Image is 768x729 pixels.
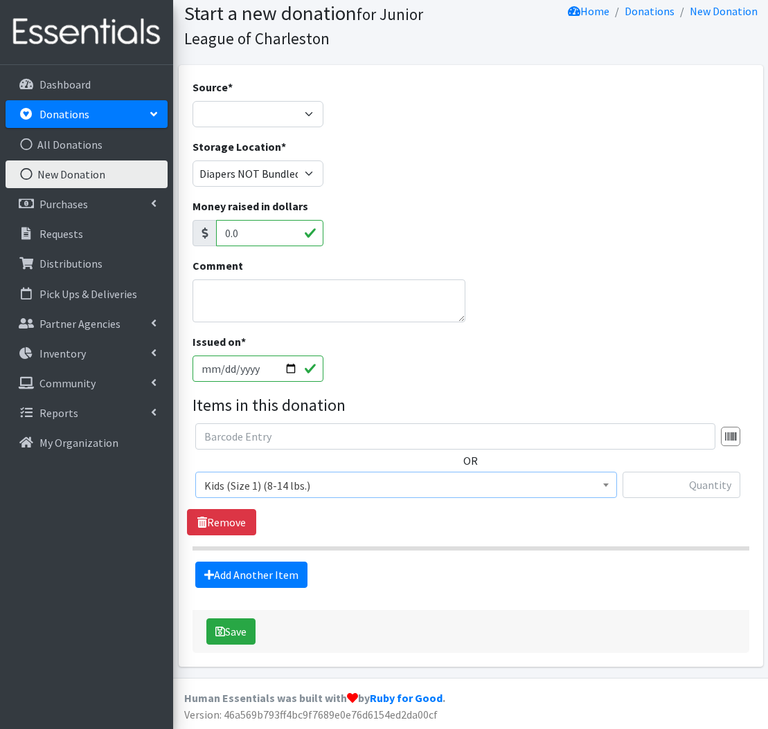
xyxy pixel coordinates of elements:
[6,369,168,397] a: Community
[193,257,243,274] label: Comment
[39,317,120,331] p: Partner Agencies
[39,376,96,390] p: Community
[6,160,168,188] a: New Donation
[625,4,675,18] a: Donations
[6,131,168,158] a: All Donations
[39,77,91,91] p: Dashboard
[39,257,102,270] p: Distributions
[184,1,466,49] h1: Start a new donation
[690,4,758,18] a: New Donation
[6,9,168,55] img: HumanEssentials
[281,140,286,154] abbr: required
[39,406,78,420] p: Reports
[39,287,137,301] p: Pick Ups & Deliveries
[6,220,168,248] a: Requests
[193,333,246,350] label: Issued on
[195,562,307,588] a: Add Another Item
[6,340,168,367] a: Inventory
[193,79,233,95] label: Source
[184,691,445,705] strong: Human Essentials was built with by .
[195,423,715,450] input: Barcode Entry
[463,452,478,469] label: OR
[6,429,168,456] a: My Organization
[6,250,168,277] a: Distributions
[206,618,256,645] button: Save
[39,107,89,121] p: Donations
[193,138,286,155] label: Storage Location
[39,436,118,450] p: My Organization
[204,476,608,495] span: Kids (Size 1) (8-14 lbs.)
[6,71,168,98] a: Dashboard
[6,190,168,218] a: Purchases
[39,197,88,211] p: Purchases
[6,280,168,308] a: Pick Ups & Deliveries
[184,708,438,721] span: Version: 46a569b793ff4bc9f7689e0e76d6154ed2da00cf
[184,4,423,48] small: for Junior League of Charleston
[195,472,617,498] span: Kids (Size 1) (8-14 lbs.)
[6,100,168,128] a: Donations
[39,227,83,241] p: Requests
[568,4,609,18] a: Home
[6,399,168,427] a: Reports
[623,472,740,498] input: Quantity
[241,335,246,349] abbr: required
[228,80,233,94] abbr: required
[193,198,308,214] label: Money raised in dollars
[187,509,256,535] a: Remove
[39,347,86,360] p: Inventory
[193,393,749,418] legend: Items in this donation
[6,310,168,338] a: Partner Agencies
[370,691,443,705] a: Ruby for Good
